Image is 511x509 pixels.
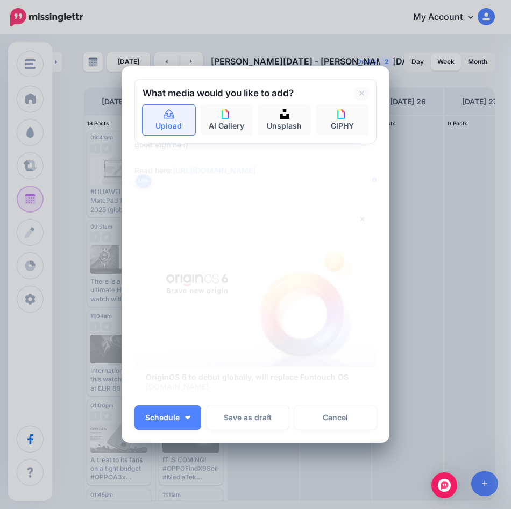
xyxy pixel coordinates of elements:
[258,105,311,135] a: Unsplash
[146,372,349,381] b: OriginOS 6 to debut globally, will replace Funtouch OS
[337,109,347,119] img: icon-giphy-square.png
[222,109,231,119] img: icon-giphy-square.png
[145,414,180,421] span: Schedule
[207,405,289,430] button: Save as draft
[143,105,195,135] a: Upload
[316,105,369,135] a: GIPHY
[134,125,382,190] textarea: To enrich screen reader interactions, please activate Accessibility in Grammarly extension settings
[280,109,289,119] img: icon-unsplash-square.png
[185,416,190,419] img: arrow-down-white.png
[134,173,152,189] button: Link
[201,105,253,135] a: AI Gallery
[135,206,376,366] img: OriginOS 6 to debut globally, will replace Funtouch OS
[146,382,365,392] p: [DOMAIN_NAME]
[143,89,294,98] h2: What media would you like to add?
[431,472,457,498] div: Open Intercom Messenger
[294,405,377,430] a: Cancel
[134,405,201,430] button: Schedule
